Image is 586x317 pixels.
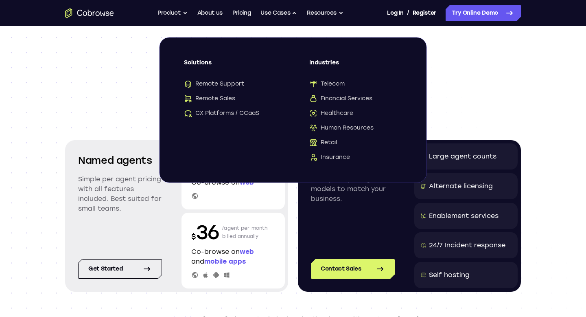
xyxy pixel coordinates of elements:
p: 36 [191,219,219,245]
div: Self hosting [429,270,470,280]
img: Financial Services [309,95,317,103]
span: Financial Services [309,95,372,103]
a: Remote SupportRemote Support [184,80,277,88]
a: Register [413,5,436,21]
h2: Named agents [78,153,162,168]
span: web [240,248,254,255]
div: Enablement services [429,211,499,221]
a: Pricing [232,5,251,21]
a: Log In [387,5,403,21]
div: Large agent counts [429,152,496,161]
img: Telecom [309,80,317,88]
p: Co-browse on [191,178,275,187]
span: Retail [309,139,337,147]
span: mobile apps [204,258,246,265]
span: Remote Support [184,80,244,88]
p: /agent per month billed annually [222,219,268,245]
a: Contact Sales [311,259,395,279]
p: Enterprise pricing models to match your business. [311,174,395,204]
img: Retail [309,139,317,147]
span: Healthcare [309,109,353,117]
a: Remote SalesRemote Sales [184,95,277,103]
a: TelecomTelecom [309,80,402,88]
a: CX Platforms / CCaaSCX Platforms / CCaaS [184,109,277,117]
button: Use Cases [260,5,297,21]
a: HealthcareHealthcare [309,109,402,117]
span: CX Platforms / CCaaS [184,109,259,117]
img: Remote Support [184,80,192,88]
a: Human ResourcesHuman Resources [309,124,402,132]
span: Remote Sales [184,95,235,103]
button: Resources [307,5,343,21]
h1: pricing models [65,65,521,117]
a: Go to the home page [65,8,114,18]
img: Insurance [309,153,317,161]
img: Remote Sales [184,95,192,103]
span: Insurance [309,153,350,161]
span: / [407,8,409,18]
span: Industries [309,59,402,73]
p: Co-browse on and [191,247,275,266]
a: RetailRetail [309,139,402,147]
img: CX Platforms / CCaaS [184,109,192,117]
button: Product [157,5,188,21]
span: Telecom [309,80,345,88]
span: Scalable and customized [65,65,521,91]
a: Try Online Demo [446,5,521,21]
a: InsuranceInsurance [309,153,402,161]
img: Healthcare [309,109,317,117]
a: Financial ServicesFinancial Services [309,95,402,103]
div: 24/7 Incident response [429,240,505,250]
div: Alternate licensing [429,181,493,191]
a: Get started [78,259,162,279]
span: Solutions [184,59,277,73]
span: $ [191,232,196,241]
a: About us [197,5,223,21]
img: Human Resources [309,124,317,132]
p: Simple per agent pricing with all features included. Best suited for small teams. [78,174,162,214]
span: Human Resources [309,124,374,132]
